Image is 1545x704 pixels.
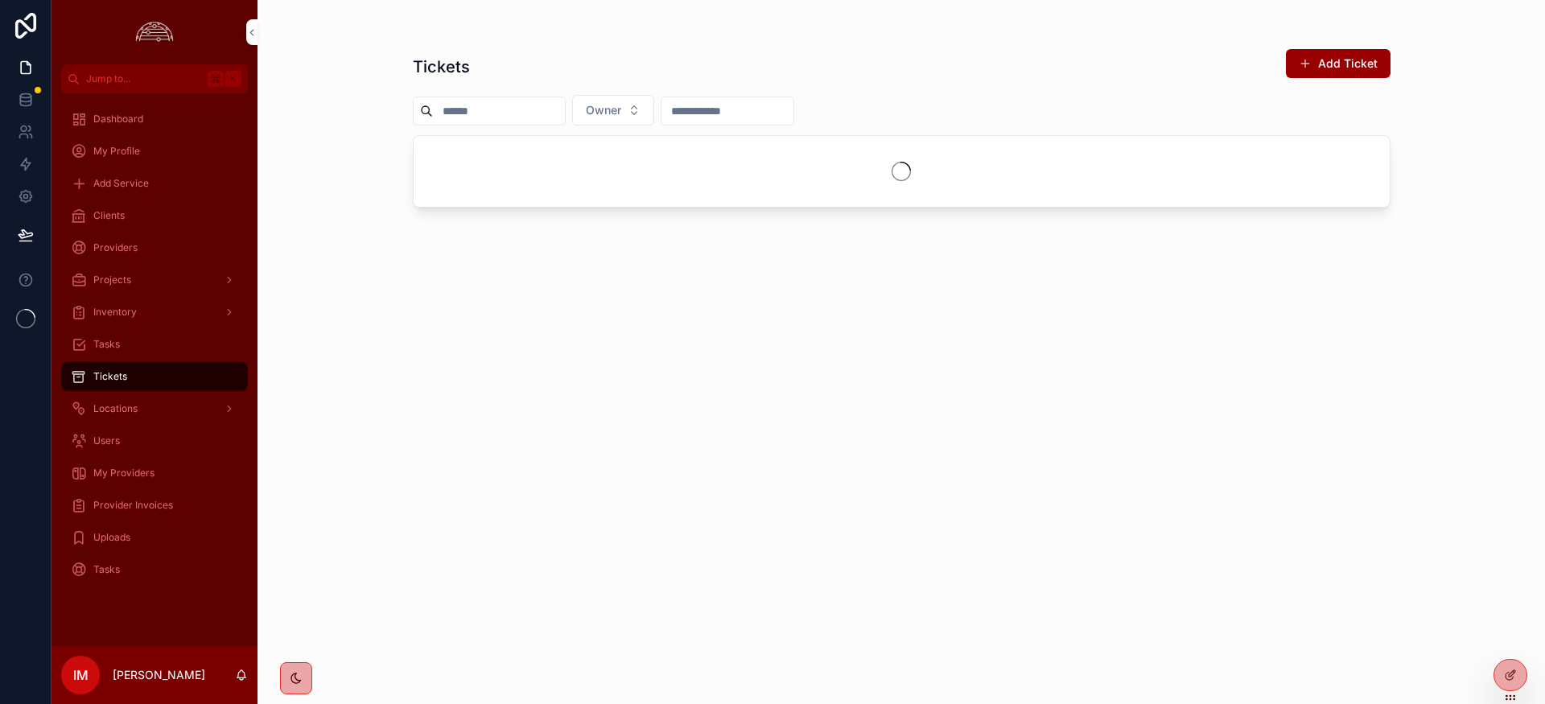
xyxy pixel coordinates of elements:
span: Owner [586,102,621,118]
button: Jump to...K [61,64,248,93]
div: scrollable content [51,93,257,605]
span: IM [73,665,89,685]
a: My Profile [61,137,248,166]
button: Select Button [572,95,654,126]
span: My Profile [93,145,140,158]
h1: Tickets [413,56,470,78]
a: Uploads [61,523,248,552]
span: Inventory [93,306,137,319]
span: Dashboard [93,113,143,126]
button: Add Ticket [1286,49,1390,78]
a: Dashboard [61,105,248,134]
a: Clients [61,201,248,230]
a: Inventory [61,298,248,327]
p: [PERSON_NAME] [113,667,205,683]
span: My Providers [93,467,154,480]
span: Projects [93,274,131,286]
a: Tasks [61,555,248,584]
a: Users [61,426,248,455]
span: Provider Invoices [93,499,173,512]
span: Uploads [93,531,130,544]
a: Providers [61,233,248,262]
span: Locations [93,402,138,415]
a: Tickets [61,362,248,391]
span: Providers [93,241,138,254]
a: Add Service [61,169,248,198]
a: Tasks [61,330,248,359]
span: Users [93,434,120,447]
span: Tickets [93,370,127,383]
a: Locations [61,394,248,423]
a: Provider Invoices [61,491,248,520]
span: Tasks [93,563,120,576]
a: Projects [61,266,248,294]
span: Add Service [93,177,149,190]
span: K [227,72,240,85]
span: Jump to... [86,72,201,85]
a: My Providers [61,459,248,488]
span: Clients [93,209,125,222]
img: App logo [131,19,178,45]
span: Tasks [93,338,120,351]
